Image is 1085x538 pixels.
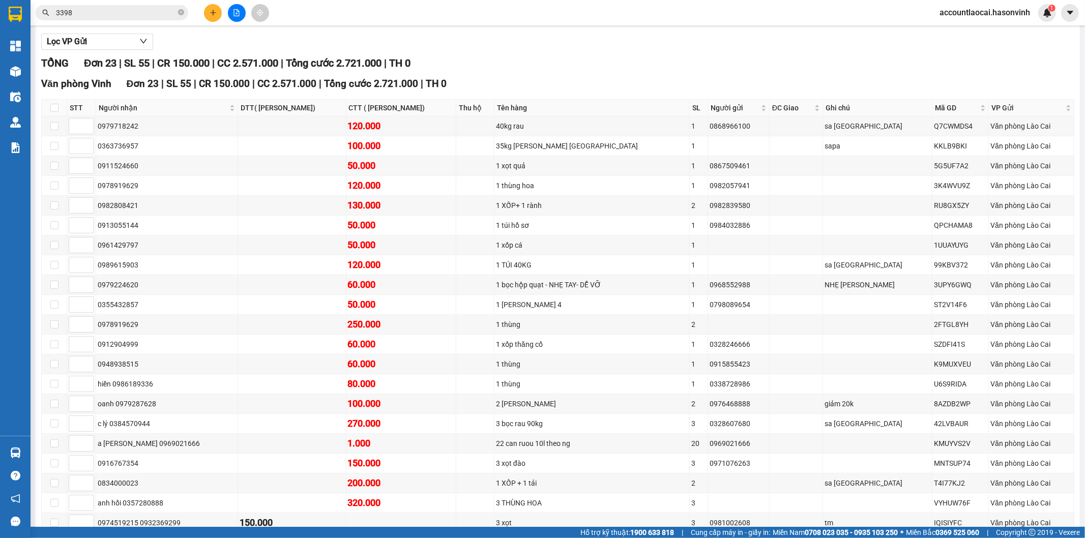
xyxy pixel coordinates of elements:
span: accountlaocai.hasonvinh [931,6,1038,19]
span: Cung cấp máy in - giấy in: [691,527,770,538]
td: Văn phòng Lào Cai [989,473,1074,493]
td: 2FTGL8YH [932,315,989,335]
img: solution-icon [10,142,21,153]
div: 0868966100 [710,121,768,132]
span: TỔNG [41,57,69,69]
div: 50.000 [348,297,454,312]
td: Văn phòng Lào Cai [989,136,1074,156]
div: 0978919629 [98,180,236,191]
div: 0363736957 [98,140,236,152]
div: 5G5UF7A2 [934,160,987,171]
td: 99KBV372 [932,255,989,275]
span: caret-down [1066,8,1075,17]
div: 3 xọt đào [496,458,688,469]
td: KKLB9BKI [932,136,989,156]
div: Văn phòng Lào Cai [990,140,1072,152]
div: Văn phòng Lào Cai [990,477,1072,489]
div: 0355432857 [98,299,236,310]
div: 0974519215 0932369299 [98,517,236,528]
div: 3K4WVU9Z [934,180,987,191]
div: 1 [691,121,706,132]
div: 0834000023 [98,477,236,489]
div: 1 [691,180,706,191]
div: 60.000 [348,357,454,371]
button: caret-down [1061,4,1079,22]
span: question-circle [11,471,20,481]
span: CC 2.571.000 [217,57,278,69]
div: 0969021666 [710,438,768,449]
div: 0984032886 [710,220,768,231]
div: 1 [691,279,706,290]
th: STT [67,100,96,116]
div: 150.000 [348,456,454,470]
span: Lọc VP Gửi [47,35,87,48]
div: 0978919629 [98,319,236,330]
span: Văn phòng Vinh [41,78,111,89]
div: giảm 20k [825,398,930,409]
div: 100.000 [348,397,454,411]
span: aim [256,9,263,16]
div: 80.000 [348,377,454,391]
div: 250.000 [348,317,454,332]
td: T4I77KJ2 [932,473,989,493]
span: down [139,37,148,45]
div: 1.000 [348,436,454,451]
td: Q7CWMDS4 [932,116,989,136]
span: Đơn 23 [84,57,116,69]
span: search [42,9,49,16]
div: 1 [691,160,706,171]
span: file-add [233,9,240,16]
div: anh hối 0357280888 [98,497,236,509]
div: 3 [691,458,706,469]
td: Văn phòng Lào Cai [989,414,1074,434]
div: ST2V14F6 [934,299,987,310]
div: 1UUAYUYG [934,240,987,251]
div: 0976468888 [710,398,768,409]
th: CTT ( [PERSON_NAME]) [346,100,456,116]
td: ST2V14F6 [932,295,989,315]
td: Văn phòng Lào Cai [989,116,1074,136]
div: KMUYVS2V [934,438,987,449]
div: 1 [691,140,706,152]
div: 3 THÙNG HOA [496,497,688,509]
div: 2 [PERSON_NAME] [496,398,688,409]
div: SZDFI41S [934,339,987,350]
span: | [119,57,122,69]
div: 1 xốp cá [496,240,688,251]
div: 2 [691,477,706,489]
span: | [212,57,215,69]
div: Văn phòng Lào Cai [990,259,1072,271]
div: 3 [691,418,706,429]
div: 0989615903 [98,259,236,271]
img: warehouse-icon [10,117,21,128]
div: 1 thùng [496,378,688,390]
span: Hỗ trợ kỹ thuật: [580,527,674,538]
td: QPCHAMA8 [932,216,989,235]
div: 42LVBAUR [934,418,987,429]
div: 40kg rau [496,121,688,132]
div: Văn phòng Lào Cai [990,299,1072,310]
div: 0968552988 [710,279,768,290]
div: sapa [825,140,930,152]
div: Văn phòng Lào Cai [990,279,1072,290]
span: SL 55 [124,57,150,69]
div: 0912904999 [98,339,236,350]
div: 1 [691,378,706,390]
div: 120.000 [348,119,454,133]
span: copyright [1029,529,1036,536]
span: | [252,78,255,89]
span: ĐC Giao [772,102,812,113]
td: U6S9RIDA [932,374,989,394]
img: warehouse-icon [10,66,21,77]
td: Văn phòng Lào Cai [989,275,1074,295]
div: 1 [691,358,706,370]
div: 0982839580 [710,200,768,211]
div: 1 túi hồ sơ [496,220,688,231]
span: ⚪️ [900,530,903,534]
td: Văn phòng Lào Cai [989,493,1074,513]
th: Ghi chú [823,100,932,116]
img: logo-vxr [9,7,22,22]
span: | [281,57,283,69]
span: Miền Nam [773,527,898,538]
div: 3 xọt [496,517,688,528]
